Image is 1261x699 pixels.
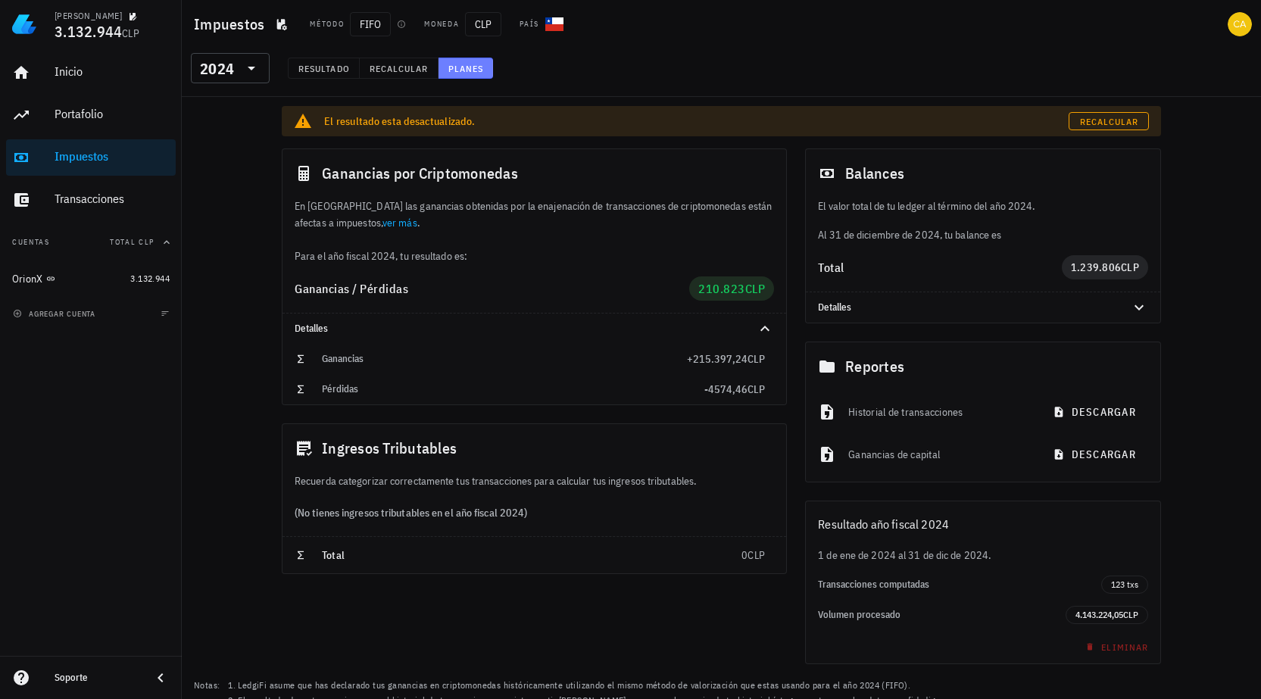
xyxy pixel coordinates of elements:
span: agregar cuenta [16,309,95,319]
div: Soporte [55,672,139,684]
button: Planes [439,58,494,79]
div: El resultado esta desactualizado. [324,114,1069,129]
span: 3.132.944 [130,273,170,284]
div: CL-icon [545,15,563,33]
div: Balances [806,149,1160,198]
div: Transacciones computadas [818,579,1101,591]
span: 210.823 [698,281,745,296]
h1: Impuestos [194,12,270,36]
div: (No tienes ingresos tributables en el año fiscal 2024) [282,489,786,536]
span: CLP [748,382,765,396]
button: Eliminar [1076,636,1154,657]
span: +215.397,24 [687,352,748,366]
div: Detalles [806,292,1160,323]
a: OrionX 3.132.944 [6,261,176,297]
span: 1.239.806 [1071,261,1121,274]
div: Método [310,18,344,30]
div: Ingresos Tributables [282,424,786,473]
button: descargar [1044,441,1148,468]
button: CuentasTotal CLP [6,224,176,261]
span: FIFO [350,12,391,36]
div: 2024 [200,61,234,76]
div: Volumen procesado [818,609,1066,621]
span: 0 [741,548,748,562]
div: Historial de transacciones [848,395,1031,429]
div: [PERSON_NAME] [55,10,122,22]
img: LedgiFi [12,12,36,36]
span: Total [322,548,345,562]
div: Impuestos [55,149,170,164]
span: descargar [1056,405,1136,419]
div: OrionX [12,273,43,286]
div: Portafolio [55,107,170,121]
span: 4.143.224,05 [1075,609,1123,620]
span: descargar [1056,448,1136,461]
span: 3.132.944 [55,21,122,42]
a: Portafolio [6,97,176,133]
div: Al 31 de diciembre de 2024, tu balance es [806,198,1160,243]
span: CLP [745,281,766,296]
span: -4574,46 [704,382,748,396]
span: Planes [448,63,484,74]
span: CLP [748,548,765,562]
span: CLP [1123,609,1138,620]
span: CLP [1121,261,1139,274]
a: Inicio [6,55,176,91]
span: Eliminar [1082,641,1148,653]
span: CLP [122,27,139,40]
div: País [520,18,539,30]
button: Resultado [288,58,360,79]
span: Recalcular [1079,116,1139,127]
span: CLP [748,352,765,366]
div: Moneda [424,18,459,30]
div: Recuerda categorizar correctamente tus transacciones para calcular tus ingresos tributables. [282,473,786,489]
span: Recalcular [369,63,429,74]
div: Resultado año fiscal 2024 [806,501,1160,547]
div: Reportes [806,342,1160,391]
a: Impuestos [6,139,176,176]
div: Transacciones [55,192,170,206]
div: En [GEOGRAPHIC_DATA] las ganancias obtenidas por la enajenación de transacciones de criptomonedas... [282,198,786,264]
span: Ganancias / Pérdidas [295,281,408,296]
div: Detalles [295,323,738,335]
a: Transacciones [6,182,176,218]
div: Pérdidas [322,383,704,395]
span: 123 txs [1111,576,1138,593]
span: Resultado [298,63,350,74]
a: ver más [382,216,417,229]
div: Detalles [818,301,1112,314]
div: Total [818,261,1062,273]
span: Total CLP [110,237,155,247]
div: 2024 [191,53,270,83]
div: Detalles [282,314,786,344]
div: Ganancias de capital [848,438,1031,471]
button: descargar [1044,398,1148,426]
div: Ganancias [322,353,687,365]
div: avatar [1228,12,1252,36]
div: Ganancias por Criptomonedas [282,149,786,198]
button: Recalcular [360,58,439,79]
p: El valor total de tu ledger al término del año 2024. [818,198,1148,214]
a: Recalcular [1069,112,1149,130]
div: Inicio [55,64,170,79]
div: 1 de ene de 2024 al 31 de dic de 2024. [806,547,1160,563]
li: LedgiFi asume que has declarado tus ganancias en criptomonedas históricamente utilizando el mismo... [238,678,1215,693]
span: CLP [465,12,501,36]
button: agregar cuenta [9,306,102,321]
